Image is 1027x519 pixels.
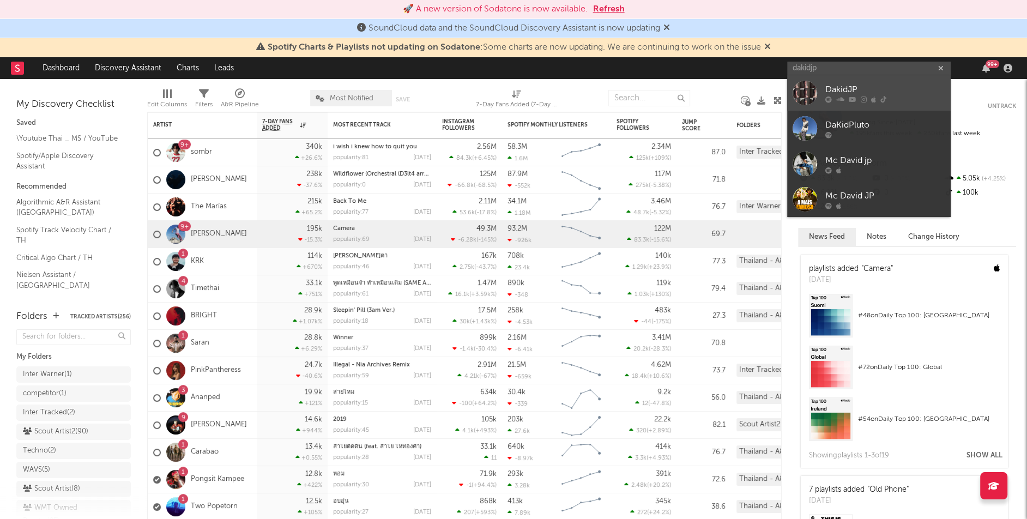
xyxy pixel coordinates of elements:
div: Back To Me [333,198,431,204]
div: ( ) [448,291,497,298]
div: ( ) [448,182,497,189]
div: ( ) [629,182,671,189]
span: +23.9 % [649,264,669,270]
div: Jump Score [682,119,709,132]
span: 1.29k [632,264,647,270]
div: [DATE] [413,291,431,297]
button: Notes [856,228,897,246]
span: +3.59k % [471,292,495,298]
div: +121 % [299,400,322,407]
a: Carabao [191,448,219,457]
span: : Some charts are now updating. We are continuing to work on the issue [268,43,761,52]
div: ( ) [452,345,497,352]
a: [PERSON_NAME] [191,175,247,184]
div: Filters [195,98,213,111]
div: 258k [508,307,523,314]
div: 17.5M [478,307,497,314]
span: -100 [459,401,472,407]
div: 340k [306,143,322,150]
div: 56.0 [682,391,726,405]
div: # 54 on Daily Top 100: [GEOGRAPHIC_DATA] [858,413,1000,426]
div: +670 % [297,263,322,270]
div: 58.3M [508,143,527,150]
span: -6.28k [458,237,476,243]
div: Winner [333,335,431,341]
div: -15.3 % [298,236,322,243]
div: 14.6k [305,416,322,423]
button: News Feed [798,228,856,246]
a: Nielsen Assistant / [GEOGRAPHIC_DATA] [16,269,120,291]
a: อบอุ่น [333,498,349,504]
div: -339 [508,400,528,407]
div: ลลิตตา [333,253,431,259]
div: [DATE] [413,400,431,406]
span: -44 [641,319,651,325]
a: i wish i knew how to quit you [333,144,417,150]
div: Illegal - Nia Archives Remix [333,362,431,368]
a: Saran [191,339,209,348]
span: -66.8k [455,183,474,189]
div: พูดเหมือนจำ ทำเหมือนเดิม (SAME AGAIN) [333,280,431,286]
div: 203k [508,416,523,423]
div: competitor ( 1 ) [23,387,67,400]
div: +65.2 % [295,209,322,216]
a: Spotify/Apple Discovery Assistant [16,150,120,172]
div: 22.2k [654,416,671,423]
div: ( ) [452,400,497,407]
div: 71.8 [682,173,726,186]
span: -17.8 % [476,210,495,216]
div: 19.9k [305,389,322,396]
a: Charts [169,57,207,79]
span: 7-Day Fans Added [262,118,297,131]
div: popularity: 77 [333,209,368,215]
div: Filters [195,85,213,116]
span: Dismiss [764,43,771,52]
div: [DATE] [413,209,431,215]
div: popularity: 81 [333,155,368,161]
svg: Chart title [557,357,606,384]
span: 20.2k [633,346,649,352]
span: +109 % [650,155,669,161]
span: -175 % [653,319,669,325]
a: Two Popetorn [191,502,238,511]
a: Scout Artist2(90) [16,424,131,440]
div: Mc David JP [825,189,945,202]
span: 16.1k [455,292,469,298]
div: 1.47M [478,280,497,287]
span: 84.3k [456,155,472,161]
a: "Camera" [861,265,893,273]
a: Ananped [191,393,220,402]
div: 7-Day Fans Added (7-Day Fans Added) [476,85,558,116]
a: WAVS(5) [16,462,131,478]
a: #48onDaily Top 100: [GEOGRAPHIC_DATA] [801,294,1008,346]
div: -348 [508,291,528,298]
div: ( ) [457,372,497,379]
div: 238k [306,171,322,178]
div: A&R Pipeline [221,85,259,116]
div: 890k [508,280,524,287]
div: 2.11M [479,198,497,205]
div: Recommended [16,180,131,194]
div: DakidJP [825,83,945,96]
div: Edit Columns [147,98,187,111]
div: 24.7k [305,361,322,369]
div: ( ) [626,345,671,352]
div: +1.07k % [293,318,322,325]
div: 9.2k [657,389,671,396]
svg: Chart title [557,166,606,194]
div: 69.7 [682,228,726,241]
a: Algorithmic A&R Assistant ([GEOGRAPHIC_DATA]) [16,196,120,219]
svg: Chart title [557,221,606,248]
a: BRIGHT [191,311,217,321]
div: -926k [508,237,531,244]
span: 1.03k [635,292,649,298]
div: popularity: 59 [333,373,369,379]
span: Most Notified [330,95,373,102]
svg: Chart title [557,275,606,303]
span: -15.6 % [651,237,669,243]
span: 4.21k [464,373,479,379]
div: 93.2M [508,225,527,232]
div: Most Recent Track [333,122,415,128]
div: 76.7 [682,201,726,214]
div: popularity: 0 [333,182,366,188]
